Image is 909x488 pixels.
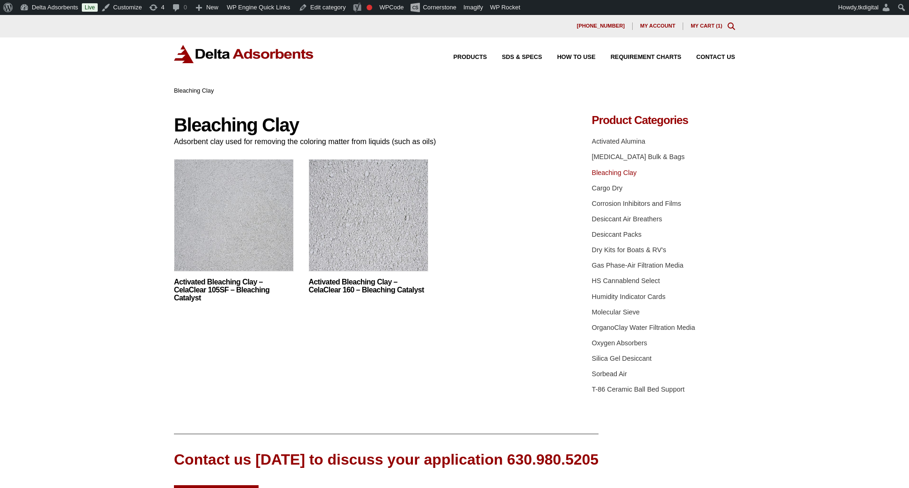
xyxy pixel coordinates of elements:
[592,153,685,160] a: [MEDICAL_DATA] Bulk & Bags
[577,23,625,29] span: [PHONE_NUMBER]
[174,87,214,94] span: Bleaching Clay
[592,115,735,126] h4: Product Categories
[592,386,685,393] a: T-86 Ceramic Ball Bed Support
[592,355,652,362] a: Silica Gel Desiccant
[174,115,564,135] h1: Bleaching Clay
[454,54,487,60] span: Products
[696,54,735,60] span: Contact Us
[174,449,599,470] div: Contact us [DATE] to discuss your application 630.980.5205
[858,4,879,11] span: tkdigital
[502,54,542,60] span: SDS & SPECS
[718,23,721,29] span: 1
[596,54,681,60] a: Requirement Charts
[728,22,735,30] div: Toggle Modal Content
[592,339,647,347] a: Oxygen Absorbers
[592,200,681,207] a: Corrosion Inhibitors and Films
[487,54,542,60] a: SDS & SPECS
[592,231,642,238] a: Desiccant Packs
[640,23,675,29] span: My account
[592,370,627,378] a: Sorbead Air
[174,135,564,148] p: Adsorbent clay used for removing the coloring matter from liquids (such as oils)
[174,278,294,302] a: Activated Bleaching Clay – CelaClear 105SF – Bleaching Catalyst
[611,54,681,60] span: Requirement Charts
[592,138,645,145] a: Activated Alumina
[592,277,660,284] a: HS Cannablend Select
[592,184,623,192] a: Cargo Dry
[592,262,684,269] a: Gas Phase-Air Filtration Media
[592,215,662,223] a: Desiccant Air Breathers
[309,159,428,276] img: Bleaching Clay
[592,324,695,331] a: OrganoClay Water Filtration Media
[569,22,633,30] a: [PHONE_NUMBER]
[691,23,722,29] a: My Cart (1)
[439,54,487,60] a: Products
[592,246,666,254] a: Dry Kits for Boats & RV's
[174,45,314,63] img: Delta Adsorbents
[367,5,372,10] div: Needs improvement
[592,169,637,176] a: Bleaching Clay
[681,54,735,60] a: Contact Us
[557,54,595,60] span: How to Use
[542,54,595,60] a: How to Use
[592,308,640,316] a: Molecular Sieve
[633,22,683,30] a: My account
[592,293,666,300] a: Humidity Indicator Cards
[309,278,428,294] a: Activated Bleaching Clay – CelaClear 160 – Bleaching Catalyst
[82,3,98,12] a: Live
